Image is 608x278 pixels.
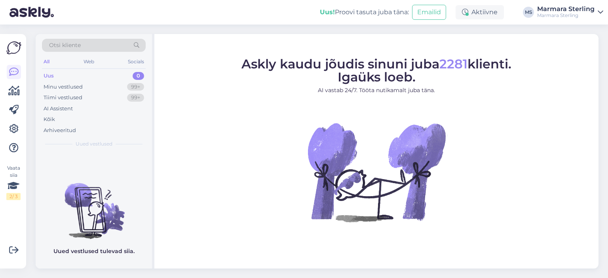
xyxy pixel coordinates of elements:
[305,101,448,243] img: No Chat active
[133,72,144,80] div: 0
[44,94,82,102] div: Tiimi vestlused
[44,105,73,113] div: AI Assistent
[320,8,409,17] div: Proovi tasuta juba täna:
[320,8,335,16] b: Uus!
[82,57,96,67] div: Web
[523,7,534,18] div: MS
[537,6,603,19] a: Marmara SterlingMarmara Sterling
[241,56,511,85] span: Askly kaudu jõudis sinuni juba klienti. Igaüks loeb.
[44,115,55,123] div: Kõik
[42,57,51,67] div: All
[44,72,54,80] div: Uus
[6,193,21,200] div: 2 / 3
[127,94,144,102] div: 99+
[537,6,595,12] div: Marmara Sterling
[36,169,152,240] img: No chats
[49,41,81,49] span: Otsi kliente
[126,57,146,67] div: Socials
[537,12,595,19] div: Marmara Sterling
[456,5,504,19] div: Aktiivne
[412,5,446,20] button: Emailid
[6,165,21,200] div: Vaata siia
[241,86,511,95] p: AI vastab 24/7. Tööta nutikamalt juba täna.
[439,56,467,72] span: 2281
[44,83,83,91] div: Minu vestlused
[127,83,144,91] div: 99+
[6,40,21,55] img: Askly Logo
[44,127,76,134] div: Arhiveeritud
[76,140,112,148] span: Uued vestlused
[53,247,135,255] p: Uued vestlused tulevad siia.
